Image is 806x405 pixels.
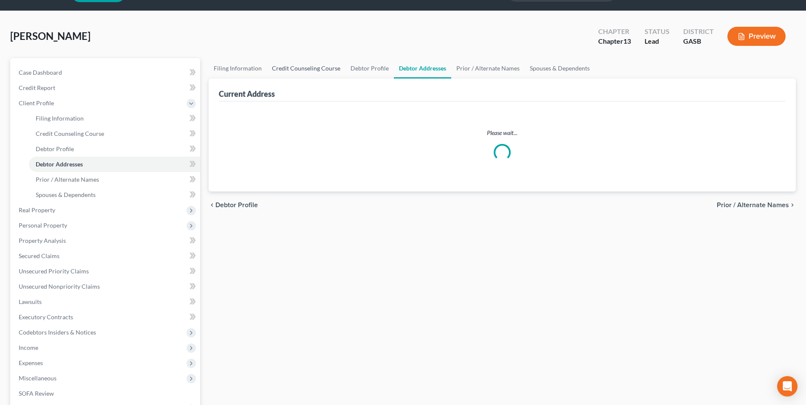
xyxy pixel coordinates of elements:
button: Prior / Alternate Names chevron_right [717,202,796,208]
i: chevron_right [789,202,796,208]
span: Debtor Profile [36,145,74,152]
a: Filing Information [29,111,200,126]
span: [PERSON_NAME] [10,30,90,42]
span: Real Property [19,206,55,214]
a: Property Analysis [12,233,200,248]
span: Expenses [19,359,43,366]
div: District [683,27,714,37]
span: Miscellaneous [19,374,57,382]
div: Chapter [598,27,631,37]
a: Executory Contracts [12,309,200,325]
a: Debtor Addresses [29,157,200,172]
p: Please wait... [226,129,779,137]
span: Codebtors Insiders & Notices [19,329,96,336]
a: Credit Report [12,80,200,96]
a: Unsecured Priority Claims [12,264,200,279]
div: Status [645,27,670,37]
button: Preview [727,27,786,46]
a: Filing Information [209,58,267,79]
i: chevron_left [209,202,215,208]
a: Case Dashboard [12,65,200,80]
span: Case Dashboard [19,69,62,76]
a: Spouses & Dependents [525,58,595,79]
a: Prior / Alternate Names [29,172,200,187]
span: Credit Counseling Course [36,130,104,137]
a: SOFA Review [12,386,200,401]
a: Prior / Alternate Names [451,58,525,79]
span: Prior / Alternate Names [36,176,99,183]
span: Income [19,344,38,351]
a: Credit Counseling Course [29,126,200,141]
div: Open Intercom Messenger [777,376,798,397]
span: Filing Information [36,115,84,122]
a: Debtor Profile [29,141,200,157]
span: Property Analysis [19,237,66,244]
div: Chapter [598,37,631,46]
a: Credit Counseling Course [267,58,345,79]
span: Prior / Alternate Names [717,202,789,208]
div: GASB [683,37,714,46]
span: SOFA Review [19,390,54,397]
div: Lead [645,37,670,46]
span: Spouses & Dependents [36,191,96,198]
span: Executory Contracts [19,313,73,321]
a: Lawsuits [12,294,200,309]
a: Spouses & Dependents [29,187,200,202]
span: Unsecured Priority Claims [19,267,89,275]
div: Current Address [219,89,275,99]
a: Secured Claims [12,248,200,264]
span: Unsecured Nonpriority Claims [19,283,100,290]
a: Debtor Addresses [394,58,451,79]
span: Personal Property [19,222,67,229]
span: Secured Claims [19,252,59,259]
button: chevron_left Debtor Profile [209,202,258,208]
span: Client Profile [19,99,54,107]
span: Debtor Profile [215,202,258,208]
span: Credit Report [19,84,55,91]
span: Debtor Addresses [36,160,83,168]
a: Debtor Profile [345,58,394,79]
span: Lawsuits [19,298,42,305]
span: 13 [623,37,631,45]
a: Unsecured Nonpriority Claims [12,279,200,294]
